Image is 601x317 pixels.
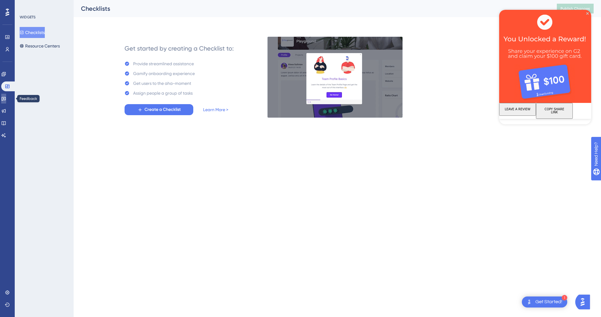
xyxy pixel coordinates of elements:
span: Publish Changes [561,6,590,11]
div: Open Get Started! checklist, remaining modules: 1 [522,296,567,308]
button: Resource Centers [20,40,60,51]
div: Get Started! [535,299,562,305]
button: Create a Checklist [125,104,193,115]
div: WIDGETS [20,15,36,20]
span: Create a Checklist [144,106,181,113]
div: Checklists [81,4,541,13]
button: Checklists [20,27,45,38]
div: Get started by creating a Checklist to: [125,44,234,53]
img: e28e67207451d1beac2d0b01ddd05b56.gif [267,36,403,118]
div: Get users to the aha-moment [133,80,191,87]
img: launcher-image-alternative-text [526,298,533,306]
button: Publish Changes [557,4,594,13]
a: Learn More > [203,106,228,113]
button: COPY SHARE LINK [37,93,74,109]
div: Provide streamlined assistance [133,60,194,67]
div: Close Preview [87,2,90,5]
div: Gamify onbaording experience [133,70,195,77]
div: 1 [562,295,567,300]
iframe: UserGuiding AI Assistant Launcher [575,293,594,311]
div: Assign people a group of tasks [133,89,193,97]
span: Need Help? [14,2,38,9]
